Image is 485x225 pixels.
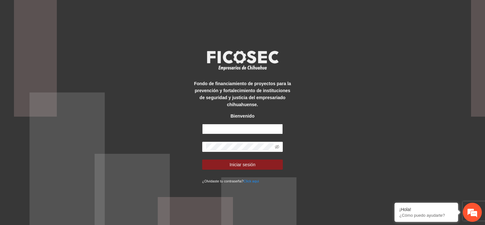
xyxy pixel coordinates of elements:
div: ¡Hola! [399,207,453,212]
span: Iniciar sesión [229,161,256,168]
a: Click aqui [243,179,259,183]
small: ¿Olvidaste tu contraseña? [202,179,259,183]
button: Iniciar sesión [202,160,283,170]
span: eye-invisible [275,145,279,149]
strong: Fondo de financiamiento de proyectos para la prevención y fortalecimiento de instituciones de seg... [194,81,291,107]
p: ¿Cómo puedo ayudarte? [399,213,453,218]
img: logo [203,49,282,72]
strong: Bienvenido [230,113,254,119]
